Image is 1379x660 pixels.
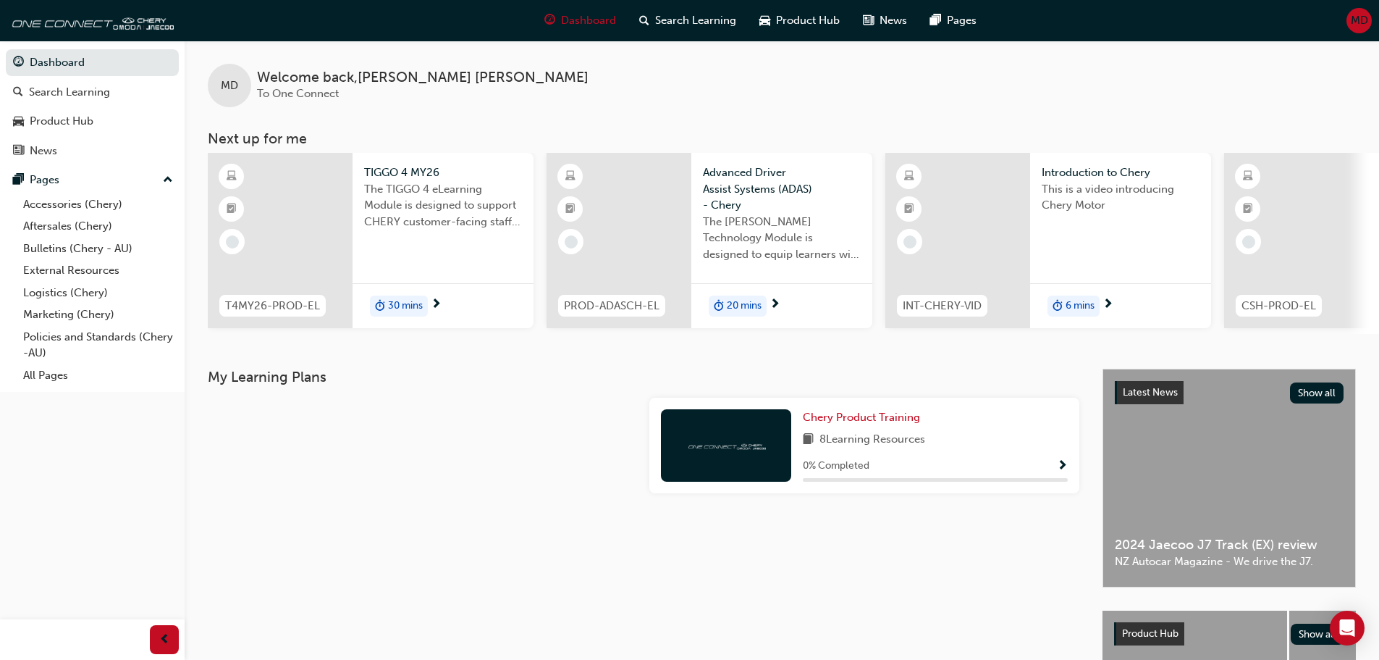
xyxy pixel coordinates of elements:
[885,153,1211,328] a: INT-CHERY-VIDIntroduction to CheryThis is a video introducing Chery Motorduration-icon6 mins
[221,78,238,94] span: MD
[227,167,237,186] span: learningResourceType_ELEARNING-icon
[703,164,861,214] span: Advanced Driver Assist Systems (ADAS) - Chery
[1291,624,1345,645] button: Show all
[17,259,179,282] a: External Resources
[226,235,239,248] span: learningRecordVerb_NONE-icon
[655,12,736,29] span: Search Learning
[565,200,575,219] span: booktick-icon
[1346,8,1372,33] button: MD
[6,108,179,135] a: Product Hub
[769,298,780,312] span: next-icon
[227,200,237,219] span: booktick-icon
[13,115,24,128] span: car-icon
[1290,383,1344,404] button: Show all
[819,431,925,449] span: 8 Learning Resources
[17,193,179,216] a: Accessories (Chery)
[1115,381,1344,404] a: Latest NewsShow all
[257,70,589,86] span: Welcome back , [PERSON_NAME] [PERSON_NAME]
[1115,554,1344,570] span: NZ Autocar Magazine - We drive the J7.
[759,12,770,30] span: car-icon
[30,143,57,159] div: News
[1102,369,1356,588] a: Latest NewsShow all2024 Jaecoo J7 Track (EX) reviewNZ Autocar Magazine - We drive the J7.
[6,167,179,193] button: Pages
[904,167,914,186] span: learningResourceType_ELEARNING-icon
[1123,386,1178,398] span: Latest News
[903,298,982,314] span: INT-CHERY-VID
[863,12,874,30] span: news-icon
[1066,298,1095,314] span: 6 mins
[714,297,724,316] span: duration-icon
[6,46,179,167] button: DashboardSearch LearningProduct HubNews
[947,12,977,29] span: Pages
[388,298,423,314] span: 30 mins
[1122,627,1178,640] span: Product Hub
[17,326,179,364] a: Policies and Standards (Chery -AU)
[1242,235,1255,248] span: learningRecordVerb_NONE-icon
[17,215,179,238] a: Aftersales (Chery)
[29,84,110,101] div: Search Learning
[903,235,916,248] span: learningRecordVerb_NONE-icon
[6,138,179,164] a: News
[748,6,851,35] a: car-iconProduct Hub
[930,12,941,30] span: pages-icon
[364,164,522,181] span: TIGGO 4 MY26
[1241,298,1316,314] span: CSH-PROD-EL
[375,297,385,316] span: duration-icon
[686,438,766,452] img: oneconnect
[13,86,23,99] span: search-icon
[1243,167,1253,186] span: learningResourceType_ELEARNING-icon
[1114,622,1344,646] a: Product HubShow all
[628,6,748,35] a: search-iconSearch Learning
[1057,457,1068,475] button: Show Progress
[564,298,659,314] span: PROD-ADASCH-EL
[225,298,320,314] span: T4MY26-PROD-EL
[803,458,869,475] span: 0 % Completed
[208,153,534,328] a: T4MY26-PROD-ELTIGGO 4 MY26The TIGGO 4 eLearning Module is designed to support CHERY customer-faci...
[159,631,170,649] span: prev-icon
[185,130,1379,147] h3: Next up for me
[6,49,179,76] a: Dashboard
[257,87,339,100] span: To One Connect
[17,304,179,326] a: Marketing (Chery)
[1042,164,1199,181] span: Introduction to Chery
[565,235,578,248] span: learningRecordVerb_NONE-icon
[727,298,762,314] span: 20 mins
[364,181,522,230] span: The TIGGO 4 eLearning Module is designed to support CHERY customer-facing staff with the product ...
[7,6,174,35] img: oneconnect
[13,145,24,158] span: news-icon
[561,12,616,29] span: Dashboard
[13,57,24,70] span: guage-icon
[544,12,555,30] span: guage-icon
[533,6,628,35] a: guage-iconDashboard
[803,409,926,426] a: Chery Product Training
[803,411,920,424] span: Chery Product Training
[1243,200,1253,219] span: booktick-icon
[1330,611,1365,646] div: Open Intercom Messenger
[547,153,872,328] a: PROD-ADASCH-ELAdvanced Driver Assist Systems (ADAS) - CheryThe [PERSON_NAME] Technology Module is...
[1053,297,1063,316] span: duration-icon
[803,431,814,449] span: book-icon
[703,214,861,263] span: The [PERSON_NAME] Technology Module is designed to equip learners with essential knowledge about ...
[17,238,179,260] a: Bulletins (Chery - AU)
[1042,181,1199,214] span: This is a video introducing Chery Motor
[431,298,442,312] span: next-icon
[17,282,179,304] a: Logistics (Chery)
[1102,298,1113,312] span: next-icon
[6,79,179,106] a: Search Learning
[163,171,173,190] span: up-icon
[565,167,575,186] span: learningResourceType_ELEARNING-icon
[208,369,1079,385] h3: My Learning Plans
[30,172,59,188] div: Pages
[776,12,840,29] span: Product Hub
[919,6,988,35] a: pages-iconPages
[30,113,93,130] div: Product Hub
[639,12,649,30] span: search-icon
[1115,537,1344,554] span: 2024 Jaecoo J7 Track (EX) review
[13,174,24,187] span: pages-icon
[17,364,179,387] a: All Pages
[880,12,907,29] span: News
[851,6,919,35] a: news-iconNews
[1057,460,1068,473] span: Show Progress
